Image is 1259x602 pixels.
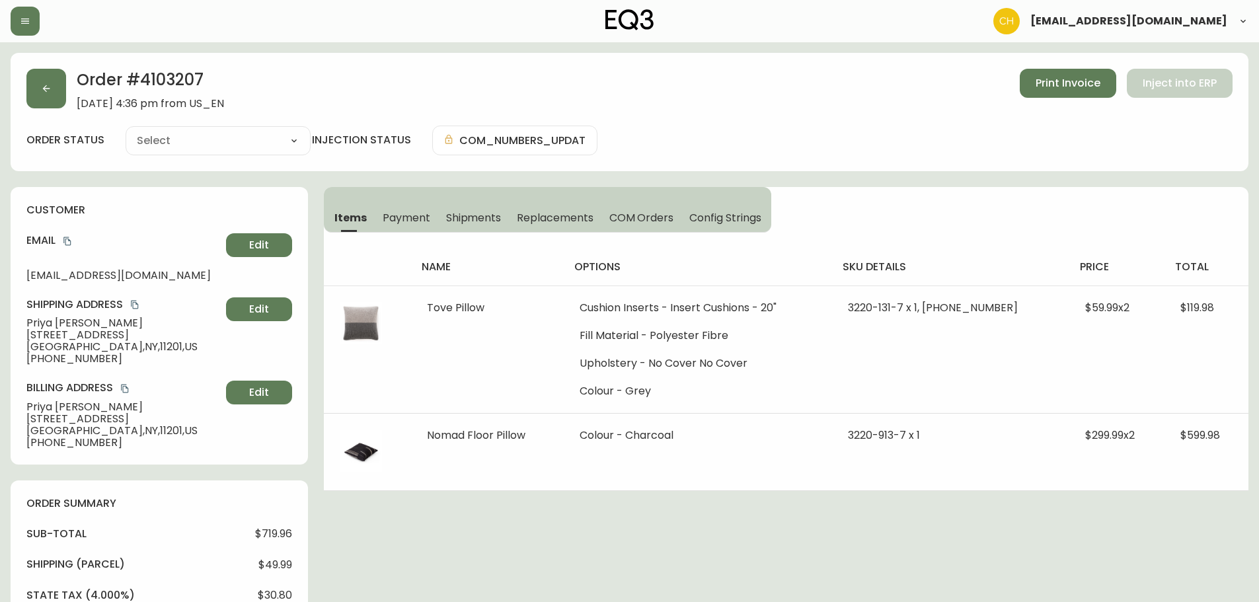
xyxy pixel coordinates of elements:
[1085,300,1129,315] span: $59.99 x 2
[580,430,816,441] li: Colour - Charcoal
[26,297,221,312] h4: Shipping Address
[26,381,221,395] h4: Billing Address
[1175,260,1238,274] h4: total
[249,302,269,317] span: Edit
[383,211,430,225] span: Payment
[26,353,221,365] span: [PHONE_NUMBER]
[1036,76,1100,91] span: Print Invoice
[1030,16,1227,26] span: [EMAIL_ADDRESS][DOMAIN_NAME]
[334,211,367,225] span: Items
[340,302,382,344] img: 432c8b78-c677-4239-a98b-02872cbc07c4.jpg
[226,297,292,321] button: Edit
[226,381,292,404] button: Edit
[580,330,816,342] li: Fill Material - Polyester Fibre
[226,233,292,257] button: Edit
[580,385,816,397] li: Colour - Grey
[843,260,1058,274] h4: sku details
[312,133,411,147] h4: injection status
[26,401,221,413] span: Priya [PERSON_NAME]
[118,382,132,395] button: copy
[446,211,502,225] span: Shipments
[848,428,920,443] span: 3220-913-7 x 1
[26,527,87,541] h4: sub-total
[26,329,221,341] span: [STREET_ADDRESS]
[1180,300,1214,315] span: $119.98
[26,133,104,147] label: order status
[340,430,382,472] img: 9b5dcfac-528f-49ce-b0dc-83f31040dfe5.jpg
[1085,428,1135,443] span: $299.99 x 2
[574,260,821,274] h4: options
[26,557,125,572] h4: Shipping ( Parcel )
[427,300,484,315] span: Tove Pillow
[249,385,269,400] span: Edit
[605,9,654,30] img: logo
[422,260,553,274] h4: name
[26,437,221,449] span: [PHONE_NUMBER]
[26,203,292,217] h4: customer
[993,8,1020,34] img: 6288462cea190ebb98a2c2f3c744dd7e
[580,302,816,314] li: Cushion Inserts - Insert Cushions - 20"
[26,341,221,353] span: [GEOGRAPHIC_DATA] , NY , 11201 , US
[26,270,221,282] span: [EMAIL_ADDRESS][DOMAIN_NAME]
[609,211,674,225] span: COM Orders
[580,357,816,369] li: Upholstery - No Cover No Cover
[77,98,224,110] span: [DATE] 4:36 pm from US_EN
[1180,428,1220,443] span: $599.98
[26,317,221,329] span: Priya [PERSON_NAME]
[26,425,221,437] span: [GEOGRAPHIC_DATA] , NY , 11201 , US
[26,413,221,425] span: [STREET_ADDRESS]
[517,211,593,225] span: Replacements
[249,238,269,252] span: Edit
[1080,260,1154,274] h4: price
[427,428,525,443] span: Nomad Floor Pillow
[258,559,292,571] span: $49.99
[848,300,1018,315] span: 3220-131-7 x 1, [PHONE_NUMBER]
[689,211,761,225] span: Config Strings
[1020,69,1116,98] button: Print Invoice
[26,233,221,248] h4: Email
[77,69,224,98] h2: Order # 4103207
[61,235,74,248] button: copy
[255,528,292,540] span: $719.96
[128,298,141,311] button: copy
[258,589,292,601] span: $30.80
[26,496,292,511] h4: order summary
